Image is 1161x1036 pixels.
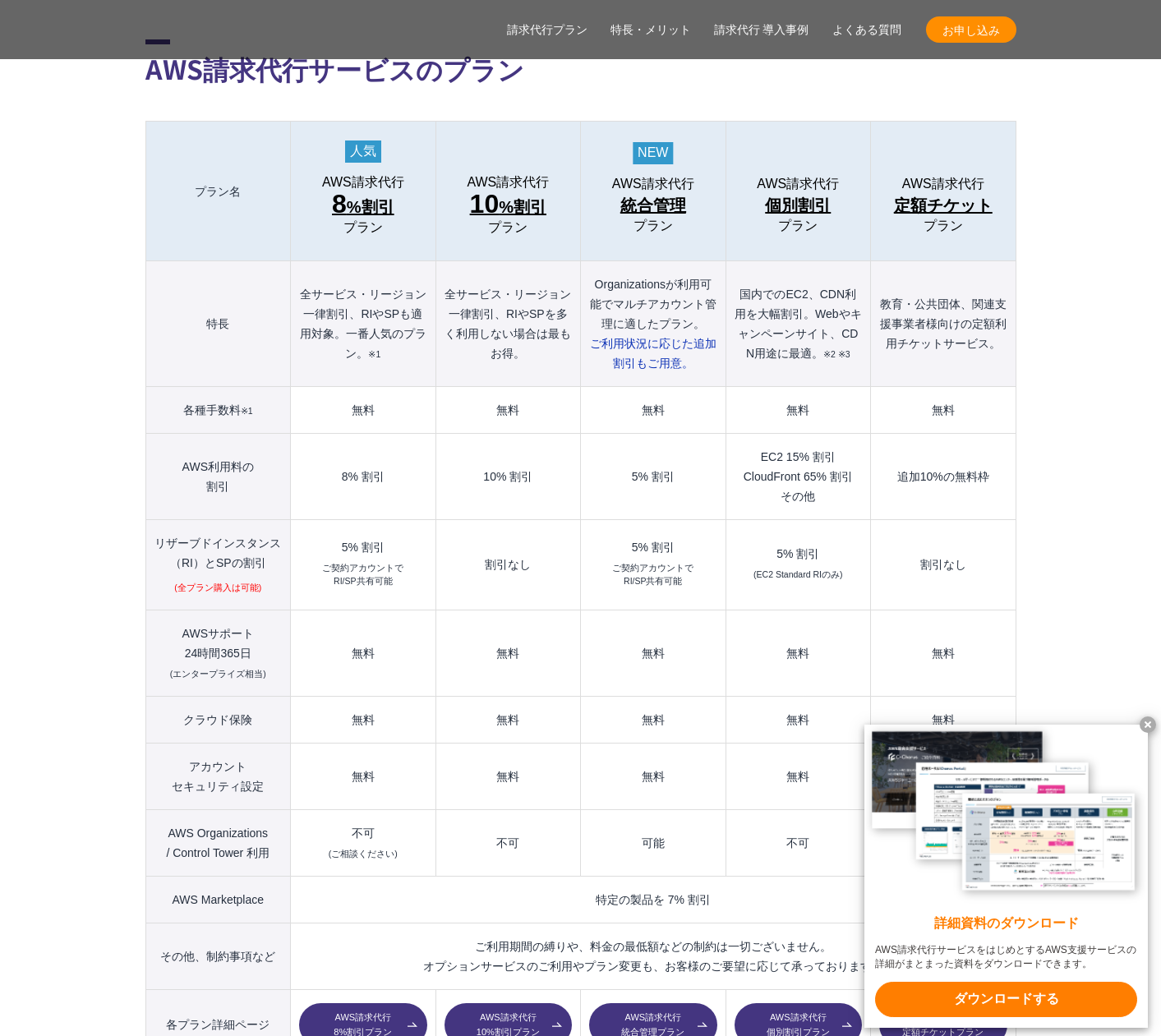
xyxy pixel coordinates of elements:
[145,387,291,434] th: 各種手数料
[291,610,435,696] td: 無料
[726,387,870,434] td: 無料
[145,876,291,923] th: AWS Marketplace
[291,434,435,520] td: 8% 割引
[875,943,1137,971] x-t: AWS請求代行サービスをはじめとするAWS支援サービスの詳細がまとまった資料をダウンロードできます。
[174,582,261,595] small: (全プラン購入は可能)
[620,192,686,219] span: 統合管理
[145,696,291,743] th: クラウド保険
[726,610,870,696] td: 無料
[871,610,1016,696] td: 無料
[145,261,291,387] th: 特長
[726,696,870,743] td: 無料
[726,743,870,809] td: 無料
[610,21,691,39] a: 特長・メリット
[435,809,580,876] td: 不可
[145,434,291,520] th: AWS利用料の 割引
[329,849,398,859] small: (ご相談ください)
[871,434,1016,520] td: 追加10%の無料枠
[291,809,435,876] td: 不可
[926,16,1016,43] a: お申し込み
[435,743,580,809] td: 無料
[291,923,1016,989] td: ご利用期間の縛りや、料金の最低額などの制約は一切ございません。 オプションサービスのご利用やプラン変更も、お客様のご要望に応じて承っております。
[714,21,809,39] a: 請求代行 導入事例
[864,725,1148,1028] a: 詳細資料のダウンロード AWS請求代行サービスをはじめとするAWS支援サービスの詳細がまとまった資料をダウンロードできます。 ダウンロードする
[589,541,716,553] div: 5% 割引
[343,220,383,235] span: プラン
[778,219,818,233] span: プラン
[467,175,549,190] span: AWS請求代行
[581,387,726,434] td: 無料
[291,876,1016,923] td: 特定の製品を 7% 割引
[871,261,1016,387] th: 教育・公共団体、関連支援事業者様向けの定額利用チケットサービス。
[435,520,580,610] td: 割引なし
[753,569,842,582] small: (EC2 Standard RIのみ)
[368,349,380,359] small: ※1
[871,696,1016,743] td: 無料
[765,192,831,219] span: 個別割引
[332,191,394,220] span: %割引
[145,39,1016,88] h2: AWS請求代行サービスのプラン
[735,177,862,233] a: AWS請求代行 個別割引プラン
[435,387,580,434] td: 無料
[581,434,726,520] td: 5% 割引
[879,177,1007,233] a: AWS請求代行 定額チケットプラン
[241,406,253,416] small: ※1
[902,177,984,191] span: AWS請求代行
[581,743,726,809] td: 無料
[299,175,426,235] a: AWS請求代行 8%割引 プラン
[612,177,694,191] span: AWS請求代行
[145,610,291,696] th: AWSサポート 24時間365日
[926,21,1016,39] span: お申し込み
[590,337,716,370] span: ご利用状況に応じた
[332,189,347,219] span: 8
[581,610,726,696] td: 無料
[470,191,546,220] span: %割引
[612,562,693,588] small: ご契約アカウントで RI/SP共有可能
[924,219,963,233] span: プラン
[291,387,435,434] td: 無料
[299,541,426,553] div: 5% 割引
[875,982,1137,1017] x-t: ダウンロードする
[871,387,1016,434] td: 無料
[435,696,580,743] td: 無料
[823,349,850,359] small: ※2 ※3
[589,177,716,233] a: AWS請求代行 統合管理プラン
[488,220,528,235] span: プラン
[322,562,403,588] small: ご契約アカウントで RI/SP共有可能
[435,434,580,520] td: 10% 割引
[735,548,862,559] div: 5% 割引
[145,743,291,809] th: アカウント セキュリティ設定
[470,189,500,219] span: 10
[291,743,435,809] td: 無料
[145,122,291,261] th: プラン名
[435,610,580,696] td: 無料
[435,261,580,387] th: 全サービス・リージョン一律割引、RIやSPを多く利用しない場合は最もお得。
[291,696,435,743] td: 無料
[581,809,726,876] td: 可能
[291,261,435,387] th: 全サービス・リージョン一律割引、RIやSPも適用対象。一番人気のプラン。
[726,434,870,520] td: EC2 15% 割引 CloudFront 65% 割引 その他
[871,520,1016,610] td: 割引なし
[894,192,993,219] span: 定額チケット
[633,219,673,233] span: プラン
[445,175,572,235] a: AWS請求代行 10%割引プラン
[145,809,291,876] th: AWS Organizations / Control Tower 利用
[145,923,291,989] th: その他、制約事項など
[581,696,726,743] td: 無料
[726,261,870,387] th: 国内でのEC2、CDN利用を大幅割引。Webやキャンペーンサイト、CDN用途に最適。
[875,914,1137,933] x-t: 詳細資料のダウンロード
[170,669,266,679] small: (エンタープライズ相当)
[832,21,901,39] a: よくある質問
[757,177,839,191] span: AWS請求代行
[145,520,291,610] th: リザーブドインスタンス （RI）とSPの割引
[581,261,726,387] th: Organizationsが利用可能でマルチアカウント管理に適したプラン。
[726,809,870,876] td: 不可
[507,21,587,39] a: 請求代行プラン
[322,175,404,190] span: AWS請求代行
